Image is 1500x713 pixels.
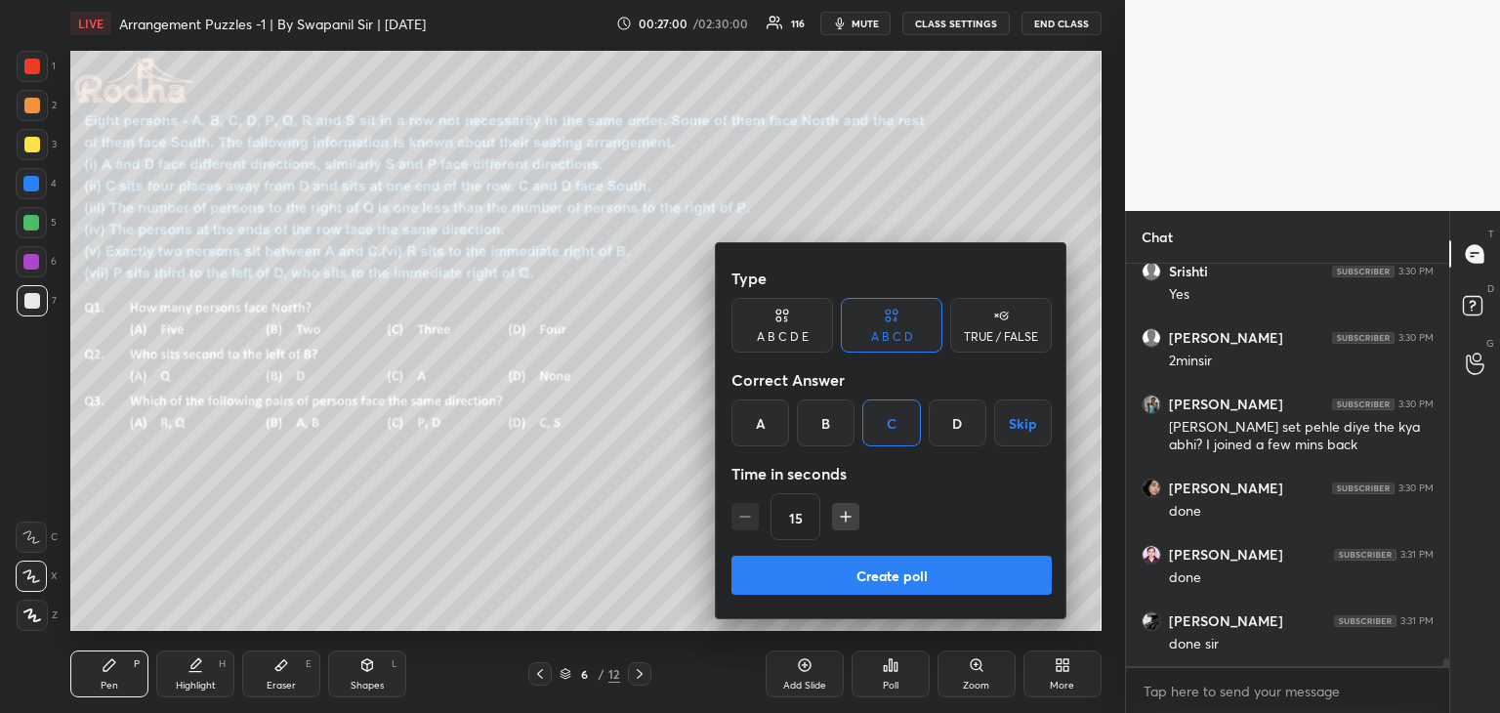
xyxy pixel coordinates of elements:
[871,331,913,343] div: A B C D
[731,360,1052,399] div: Correct Answer
[994,399,1052,446] button: Skip
[929,399,986,446] div: D
[731,259,1052,298] div: Type
[731,454,1052,493] div: Time in seconds
[731,556,1052,595] button: Create poll
[797,399,854,446] div: B
[731,399,789,446] div: A
[757,331,809,343] div: A B C D E
[964,331,1038,343] div: TRUE / FALSE
[862,399,920,446] div: C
